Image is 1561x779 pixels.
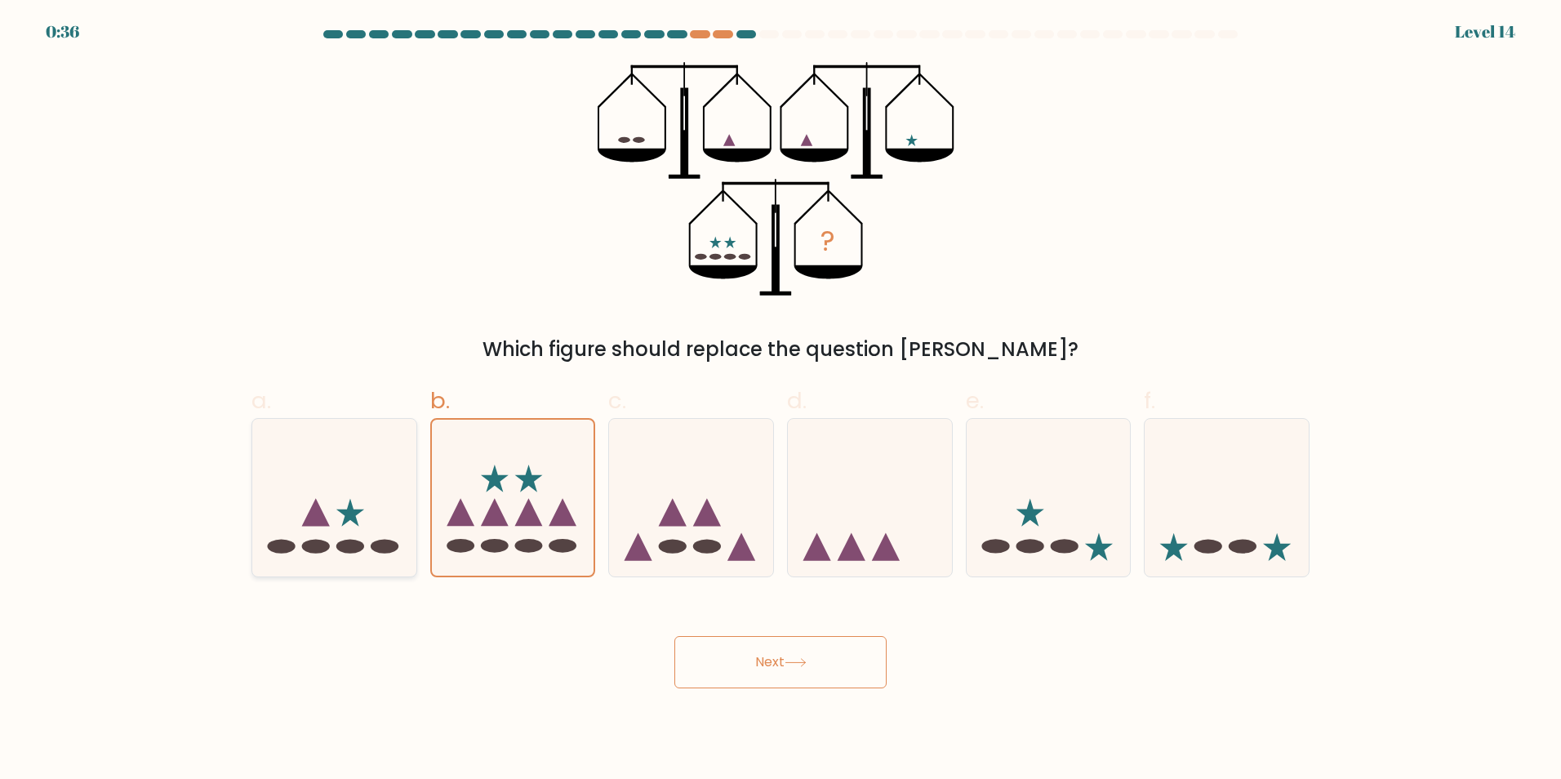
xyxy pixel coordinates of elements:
[674,636,887,688] button: Next
[251,385,271,416] span: a.
[430,385,450,416] span: b.
[821,222,836,260] tspan: ?
[966,385,984,416] span: e.
[787,385,807,416] span: d.
[1455,20,1515,44] div: Level 14
[46,20,79,44] div: 0:36
[1144,385,1155,416] span: f.
[261,335,1300,364] div: Which figure should replace the question [PERSON_NAME]?
[608,385,626,416] span: c.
